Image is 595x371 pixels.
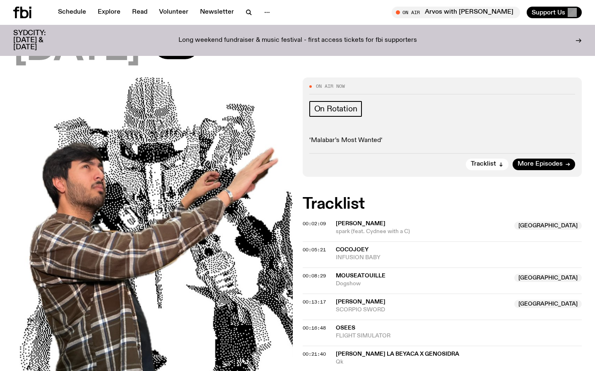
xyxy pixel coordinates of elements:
span: On Rotation [314,104,357,113]
span: [GEOGRAPHIC_DATA] [514,300,582,308]
span: 00:21:40 [303,351,326,357]
span: On Air Now [316,84,345,89]
button: Support Us [527,7,582,18]
span: Osees [336,325,355,331]
a: On Rotation [309,101,362,117]
span: Dogshow [336,280,510,288]
button: On AirArvos with [PERSON_NAME] [392,7,520,18]
span: [GEOGRAPHIC_DATA] [514,274,582,282]
button: Tracklist [466,159,508,170]
a: Schedule [53,7,91,18]
span: [PERSON_NAME] [336,221,385,226]
span: Support Us [532,9,565,16]
span: 00:05:21 [303,246,326,253]
span: [GEOGRAPHIC_DATA] [514,222,582,230]
p: ‘Malabar’s Most Wanted‘ [309,137,576,145]
span: [PERSON_NAME] La Beyaca x Genosidra [336,351,459,357]
span: FLIGHT SIMULATOR [336,332,582,340]
h3: SYDCITY: [DATE] & [DATE] [13,30,66,51]
span: Qk [336,358,582,366]
span: 00:02:09 [303,220,326,227]
span: [DATE] [13,30,140,67]
span: INFUSION BABY [336,254,582,262]
span: Mouseatouille [336,273,385,279]
span: 00:13:17 [303,299,326,305]
span: 00:08:29 [303,272,326,279]
h2: Tracklist [303,197,582,212]
span: 00:16:48 [303,325,326,331]
a: Volunteer [154,7,193,18]
span: Tracklist [471,161,496,167]
span: [PERSON_NAME] [336,299,385,305]
a: More Episodes [513,159,575,170]
span: More Episodes [518,161,563,167]
p: Long weekend fundraiser & music festival - first access tickets for fbi supporters [178,37,417,44]
span: spark (feat. Cydnee with a C) [336,228,510,236]
a: Newsletter [195,7,239,18]
a: Read [127,7,152,18]
a: Explore [93,7,125,18]
span: SCORPIO SWORD [336,306,510,314]
span: Cocojoey [336,247,369,253]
